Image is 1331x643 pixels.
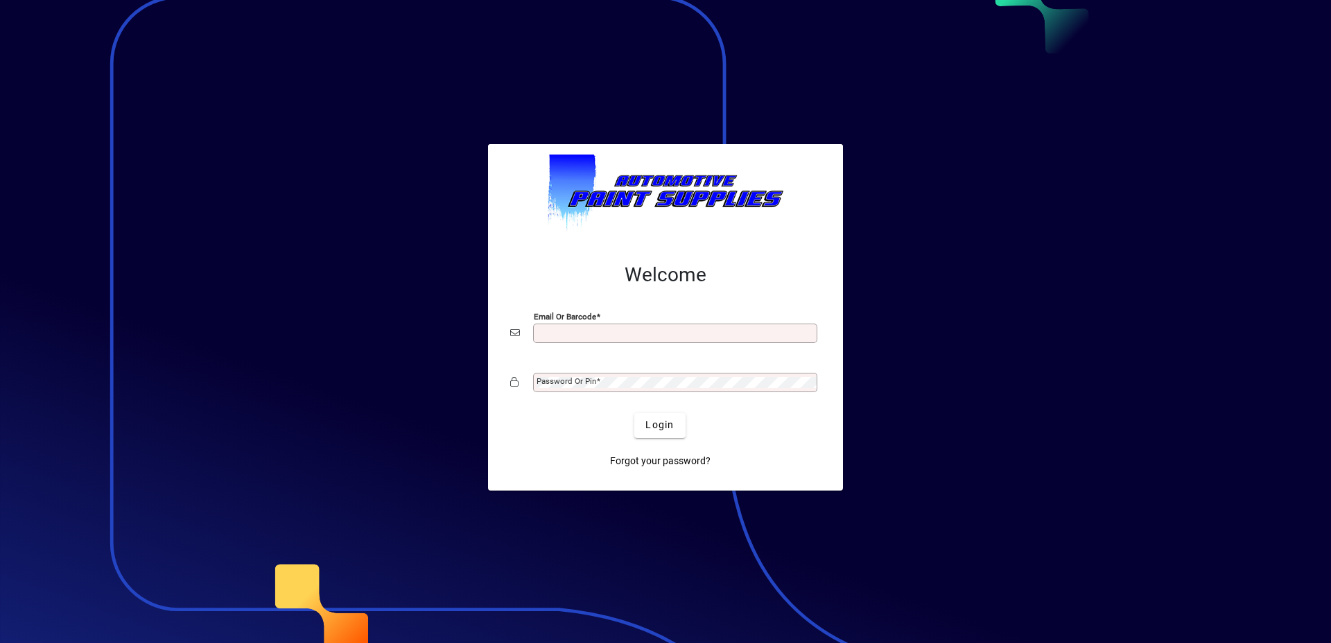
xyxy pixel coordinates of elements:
[510,263,821,287] h2: Welcome
[534,311,596,321] mat-label: Email or Barcode
[604,449,716,474] a: Forgot your password?
[634,413,685,438] button: Login
[645,418,674,432] span: Login
[610,454,711,468] span: Forgot your password?
[537,376,596,386] mat-label: Password or Pin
